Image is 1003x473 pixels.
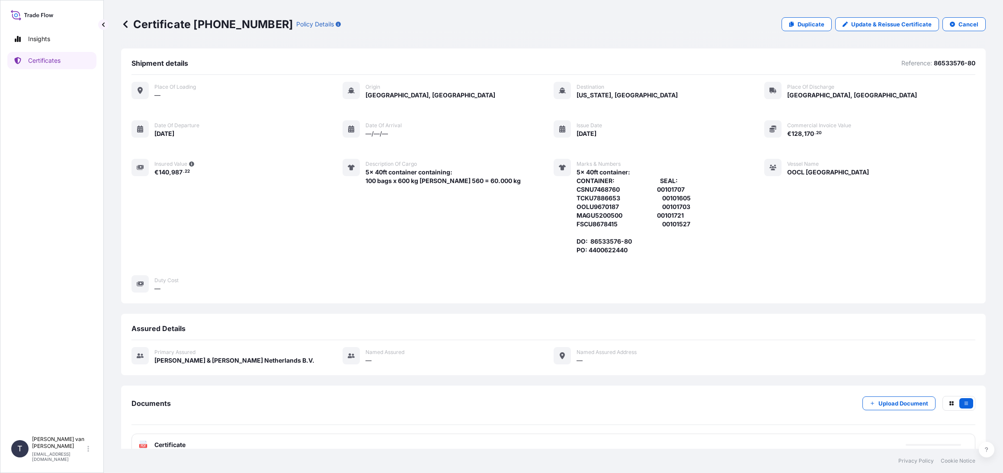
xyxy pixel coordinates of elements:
[154,91,160,100] span: —
[782,17,832,31] a: Duplicate
[32,436,86,450] p: [PERSON_NAME] van [PERSON_NAME]
[577,84,604,90] span: Destination
[577,168,691,254] span: 5x 40ft container: CONTAINER: SEAL: CSNU7468760 00101707 TCKU7886653 00101605 OOLU9670187 0010170...
[802,131,804,137] span: ,
[32,451,86,462] p: [EMAIL_ADDRESS][DOMAIN_NAME]
[141,444,146,447] text: PDF
[851,20,932,29] p: Update & Reissue Certificate
[154,284,160,293] span: —
[792,131,802,137] span: 128
[131,59,188,68] span: Shipment details
[934,59,975,68] p: 86533576-80
[577,161,621,167] span: Marks & Numbers
[169,169,171,175] span: ,
[787,91,917,100] span: [GEOGRAPHIC_DATA], [GEOGRAPHIC_DATA]
[835,17,939,31] a: Update & Reissue Certificate
[365,122,402,129] span: Date of arrival
[958,20,978,29] p: Cancel
[798,20,824,29] p: Duplicate
[365,84,380,90] span: Origin
[121,17,293,31] p: Certificate [PHONE_NUMBER]
[185,170,190,173] span: 22
[365,349,404,356] span: Named Assured
[154,356,314,365] span: [PERSON_NAME] & [PERSON_NAME] Netherlands B.V.
[577,349,637,356] span: Named Assured Address
[131,324,186,333] span: Assured Details
[787,168,869,177] span: OOCL [GEOGRAPHIC_DATA]
[154,441,186,449] span: Certificate
[131,399,171,408] span: Documents
[154,277,179,284] span: Duty Cost
[878,399,928,408] p: Upload Document
[577,122,602,129] span: Issue Date
[28,56,61,65] p: Certificates
[365,356,372,365] span: —
[365,161,417,167] span: Description of cargo
[787,131,792,137] span: €
[296,20,334,29] p: Policy Details
[7,30,96,48] a: Insights
[804,131,814,137] span: 170
[154,169,159,175] span: €
[941,457,975,464] a: Cookie Notice
[816,132,822,135] span: 20
[171,169,183,175] span: 987
[898,457,934,464] a: Privacy Policy
[365,91,495,100] span: [GEOGRAPHIC_DATA], [GEOGRAPHIC_DATA]
[942,17,986,31] button: Cancel
[862,396,936,410] button: Upload Document
[7,52,96,69] a: Certificates
[577,129,596,138] span: [DATE]
[577,356,583,365] span: —
[787,161,819,167] span: Vessel Name
[159,169,169,175] span: 140
[154,161,187,167] span: Insured Value
[787,122,851,129] span: Commercial Invoice Value
[28,35,50,43] p: Insights
[365,129,388,138] span: —/—/—
[814,132,816,135] span: .
[183,170,184,173] span: .
[154,349,195,356] span: Primary assured
[901,59,932,68] p: Reference:
[154,84,196,90] span: Place of Loading
[154,122,199,129] span: Date of departure
[787,84,834,90] span: Place of discharge
[154,129,174,138] span: [DATE]
[577,91,678,100] span: [US_STATE], [GEOGRAPHIC_DATA]
[365,168,521,185] span: 5x 40ft container containing: 100 bags x 600 kg [PERSON_NAME] 560 = 60.000 kg
[17,444,22,453] span: T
